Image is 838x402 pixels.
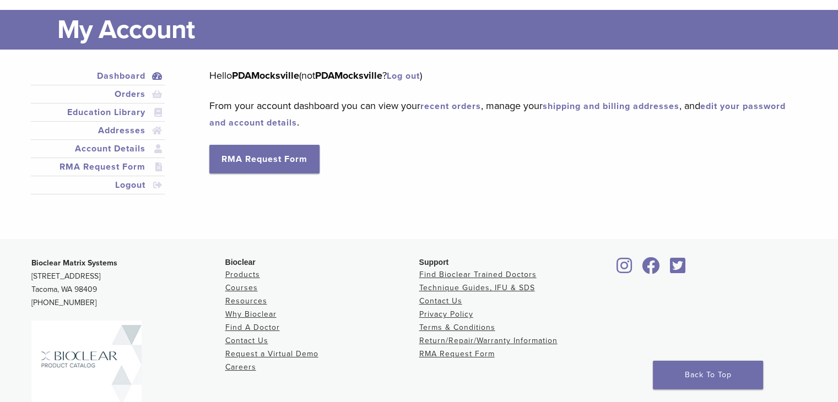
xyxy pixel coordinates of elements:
[419,270,537,279] a: Find Bioclear Trained Doctors
[209,67,791,84] p: Hello (not ? )
[613,264,636,275] a: Bioclear
[33,178,163,192] a: Logout
[225,323,280,332] a: Find A Doctor
[653,361,763,389] a: Back To Top
[57,10,808,50] h1: My Account
[31,258,117,268] strong: Bioclear Matrix Systems
[419,296,462,306] a: Contact Us
[209,145,320,173] a: RMA Request Form
[33,106,163,119] a: Education Library
[419,336,558,345] a: Return/Repair/Warranty Information
[315,69,382,82] strong: PDAMocksville
[225,270,260,279] a: Products
[33,142,163,155] a: Account Details
[225,309,277,319] a: Why Bioclear
[33,160,163,173] a: RMA Request Form
[419,349,495,358] a: RMA Request Form
[419,323,495,332] a: Terms & Conditions
[225,362,256,372] a: Careers
[232,69,299,82] strong: PDAMocksville
[639,264,664,275] a: Bioclear
[33,88,163,101] a: Orders
[31,257,225,309] p: [STREET_ADDRESS] Tacoma, WA 98409 [PHONE_NUMBER]
[419,309,473,319] a: Privacy Policy
[419,283,535,292] a: Technique Guides, IFU & SDS
[543,101,679,112] a: shipping and billing addresses
[33,69,163,83] a: Dashboard
[225,349,318,358] a: Request a Virtual Demo
[33,124,163,137] a: Addresses
[387,70,420,82] a: Log out
[225,336,268,345] a: Contact Us
[420,101,481,112] a: recent orders
[666,264,689,275] a: Bioclear
[225,296,267,306] a: Resources
[31,67,165,208] nav: Account pages
[209,97,791,131] p: From your account dashboard you can view your , manage your , and .
[225,258,256,267] span: Bioclear
[419,258,449,267] span: Support
[225,283,258,292] a: Courses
